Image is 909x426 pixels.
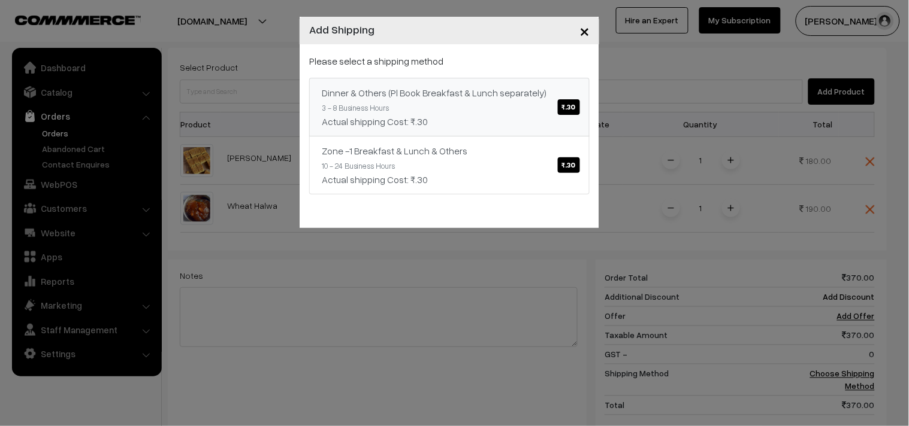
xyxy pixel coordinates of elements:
p: Please select a shipping method [309,54,590,68]
div: Zone -1 Breakfast & Lunch & Others [322,144,577,158]
h4: Add Shipping [309,22,375,38]
small: 10 - 24 Business Hours [322,161,395,171]
span: ₹.30 [558,157,580,173]
span: ₹.30 [558,99,580,115]
div: Dinner & Others (Pl Book Breakfast & Lunch separately) [322,86,577,100]
div: Actual shipping Cost: ₹.30 [322,172,577,187]
button: Close [570,12,599,49]
div: Actual shipping Cost: ₹.30 [322,114,577,129]
a: Zone -1 Breakfast & Lunch & Others₹.30 10 - 24 Business HoursActual shipping Cost: ₹.30 [309,136,590,194]
a: Dinner & Others (Pl Book Breakfast & Lunch separately)₹.30 3 - 8 Business HoursActual shipping Co... [309,78,590,136]
span: × [579,19,590,41]
small: 3 - 8 Business Hours [322,103,389,112]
